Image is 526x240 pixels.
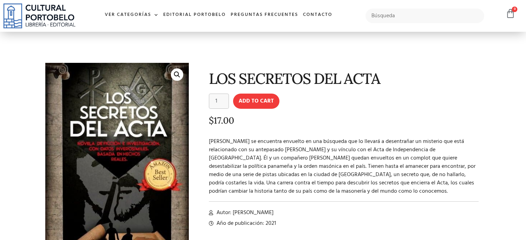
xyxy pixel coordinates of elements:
[209,115,234,126] bdi: 17.00
[215,209,274,217] span: Autor: [PERSON_NAME]
[301,8,335,22] a: Contacto
[366,9,484,23] input: Búsqueda
[512,7,517,12] span: 0
[215,219,276,228] span: Año de publicación: 2021
[209,115,214,126] span: $
[161,8,228,22] a: Editorial Portobelo
[102,8,161,22] a: Ver Categorías
[171,68,183,81] a: 🔍
[209,137,479,195] p: [PERSON_NAME] se encuentra envuelto en una búsqueda que lo llevará a desentrañar un misterio que ...
[209,94,229,109] input: Product quantity
[506,9,515,19] a: 0
[228,8,301,22] a: Preguntas frecuentes
[233,94,279,109] button: Add to cart
[209,70,479,87] h1: LOS SECRETOS DEL ACTA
